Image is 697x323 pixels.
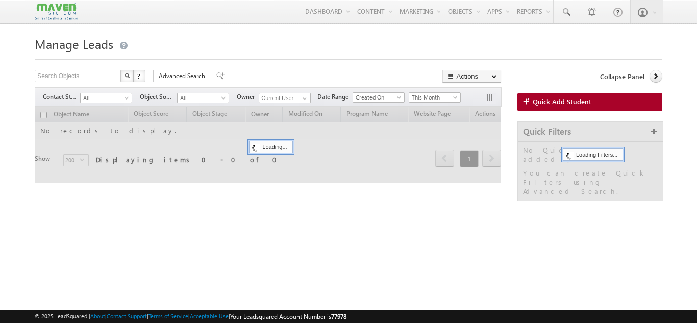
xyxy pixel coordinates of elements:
[159,71,208,81] span: Advanced Search
[409,93,458,102] span: This Month
[600,72,644,81] span: Collapse Panel
[517,93,662,111] a: Quick Add Student
[133,70,145,82] button: ?
[35,36,113,52] span: Manage Leads
[533,97,591,106] span: Quick Add Student
[563,148,623,161] div: Loading Filters...
[125,73,130,78] img: Search
[81,93,129,103] span: All
[43,92,80,102] span: Contact Stage
[353,92,405,103] a: Created On
[259,93,311,103] input: Type to Search
[90,313,105,319] a: About
[35,3,78,20] img: Custom Logo
[80,93,132,103] a: All
[249,141,292,153] div: Loading...
[331,313,346,320] span: 77978
[140,92,177,102] span: Object Source
[107,313,147,319] a: Contact Support
[35,312,346,321] span: © 2025 LeadSquared | | | | |
[177,93,229,103] a: All
[190,313,229,319] a: Acceptable Use
[178,93,226,103] span: All
[237,92,259,102] span: Owner
[353,93,402,102] span: Created On
[442,70,501,83] button: Actions
[409,92,461,103] a: This Month
[148,313,188,319] a: Terms of Service
[297,93,310,104] a: Show All Items
[317,92,353,102] span: Date Range
[230,313,346,320] span: Your Leadsquared Account Number is
[137,71,142,80] span: ?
